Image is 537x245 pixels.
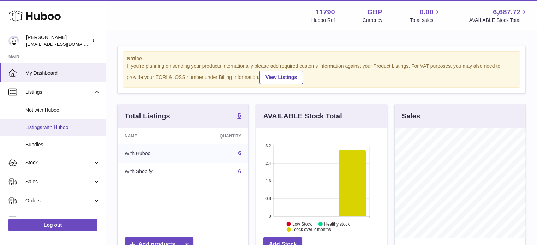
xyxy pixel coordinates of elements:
a: 6 [238,150,241,156]
text: Stock over 2 months [292,227,331,232]
span: Sales [25,178,93,185]
span: 0.00 [420,7,434,17]
text: 1.6 [266,179,271,183]
text: 3.2 [266,143,271,148]
span: AVAILABLE Stock Total [469,17,529,24]
text: 0 [269,214,271,218]
strong: GBP [367,7,382,17]
a: Log out [8,219,97,231]
span: Listings with Huboo [25,124,100,131]
td: With Shopify [118,163,188,181]
div: Huboo Ref [311,17,335,24]
text: Healthy stock [324,221,350,226]
h3: Sales [402,111,420,121]
text: 0.8 [266,196,271,201]
a: View Listings [259,71,303,84]
td: With Huboo [118,144,188,163]
div: Currency [363,17,383,24]
span: Bundles [25,141,100,148]
span: Not with Huboo [25,107,100,114]
span: My Dashboard [25,70,100,76]
div: If you're planning on sending your products internationally please add required customs informati... [127,63,516,84]
text: Low Stock [292,221,312,226]
a: 6 [238,169,241,174]
span: Usage [25,216,100,223]
span: Total sales [410,17,441,24]
th: Name [118,128,188,144]
span: Stock [25,159,93,166]
text: 2.4 [266,161,271,165]
a: 6 [237,112,241,120]
img: internalAdmin-11790@internal.huboo.com [8,36,19,46]
strong: 6 [237,112,241,119]
a: 6,687.72 AVAILABLE Stock Total [469,7,529,24]
span: [EMAIL_ADDRESS][DOMAIN_NAME] [26,41,104,47]
h3: Total Listings [125,111,170,121]
th: Quantity [188,128,249,144]
h3: AVAILABLE Stock Total [263,111,342,121]
span: Orders [25,197,93,204]
span: 6,687.72 [493,7,520,17]
strong: Notice [127,55,516,62]
div: [PERSON_NAME] [26,34,90,48]
span: Listings [25,89,93,96]
strong: 11790 [315,7,335,17]
a: 0.00 Total sales [410,7,441,24]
